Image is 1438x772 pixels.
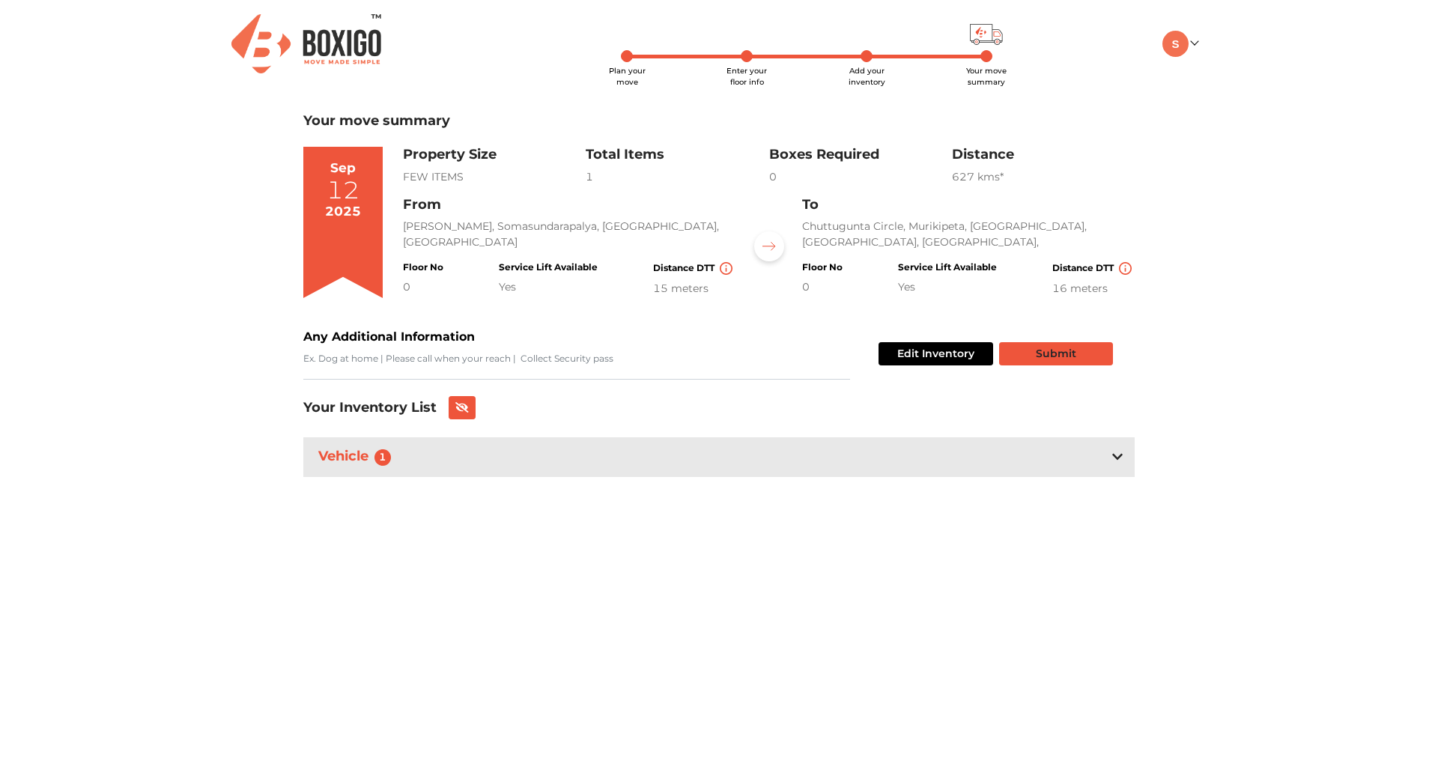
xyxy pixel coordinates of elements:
h3: Vehicle [315,446,400,469]
b: Any Additional Information [303,329,475,344]
div: FEW ITEMS [403,169,586,185]
img: Boxigo [231,14,381,73]
h4: Floor No [802,262,843,273]
div: 1 [586,169,768,185]
div: 0 [769,169,952,185]
span: Plan your move [609,66,646,87]
h3: Boxes Required [769,147,952,163]
h4: Service Lift Available [499,262,598,273]
div: Yes [898,279,997,295]
button: Submit [999,342,1113,365]
h3: From [403,197,735,213]
div: 2025 [325,202,361,222]
h3: Property Size [403,147,586,163]
h4: Floor No [403,262,443,273]
div: 0 [403,279,443,295]
p: [PERSON_NAME], Somasundarapalya, [GEOGRAPHIC_DATA], [GEOGRAPHIC_DATA] [403,219,735,250]
div: 16 meters [1052,281,1135,297]
span: Add your inventory [849,66,885,87]
span: Enter your floor info [726,66,767,87]
span: 1 [374,449,391,466]
div: 15 meters [653,281,735,297]
div: Yes [499,279,598,295]
div: 0 [802,279,843,295]
h4: Service Lift Available [898,262,997,273]
h4: Distance DTT [653,262,735,275]
div: 627 km s* [952,169,1135,185]
h4: Distance DTT [1052,262,1135,275]
h3: To [802,197,1135,213]
div: Sep [330,159,356,178]
p: Chuttugunta Circle, Murikipeta, [GEOGRAPHIC_DATA], [GEOGRAPHIC_DATA], [GEOGRAPHIC_DATA], [802,219,1135,250]
span: Your move summary [966,66,1007,87]
button: Edit Inventory [879,342,993,365]
div: 12 [327,178,359,202]
h3: Total Items [586,147,768,163]
h3: Distance [952,147,1135,163]
h3: Your move summary [303,113,1135,130]
h3: Your Inventory List [303,400,437,416]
